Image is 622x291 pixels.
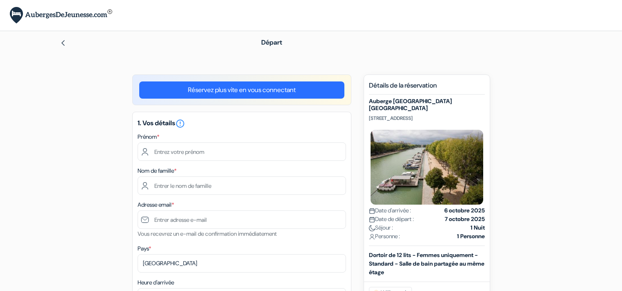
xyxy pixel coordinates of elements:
[138,210,346,229] input: Entrer adresse e-mail
[369,215,414,223] span: Date de départ :
[138,176,346,195] input: Entrer le nom de famille
[138,201,174,209] label: Adresse email
[369,208,375,214] img: calendar.svg
[369,217,375,223] img: calendar.svg
[10,7,112,24] img: AubergesDeJeunesse.com
[138,244,151,253] label: Pays
[444,206,485,215] strong: 6 octobre 2025
[369,251,484,276] b: Dortoir de 12 lits - Femmes uniquement - Standard - Salle de bain partagée au même étage
[369,98,485,112] h5: Auberge [GEOGRAPHIC_DATA] [GEOGRAPHIC_DATA]
[369,115,485,122] p: [STREET_ADDRESS]
[470,223,485,232] strong: 1 Nuit
[175,119,185,127] a: error_outline
[369,232,400,241] span: Personne :
[138,167,176,175] label: Nom de famille
[138,133,159,141] label: Prénom
[369,234,375,240] img: user_icon.svg
[138,230,277,237] small: Vous recevrez un e-mail de confirmation immédiatement
[445,215,485,223] strong: 7 octobre 2025
[139,81,344,99] a: Réservez plus vite en vous connectant
[138,142,346,161] input: Entrez votre prénom
[138,119,346,129] h5: 1. Vos détails
[369,81,485,95] h5: Détails de la réservation
[175,119,185,129] i: error_outline
[60,40,66,46] img: left_arrow.svg
[369,225,375,231] img: moon.svg
[369,223,393,232] span: Séjour :
[369,206,411,215] span: Date d'arrivée :
[138,278,174,287] label: Heure d'arrivée
[457,232,485,241] strong: 1 Personne
[261,38,282,47] span: Départ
